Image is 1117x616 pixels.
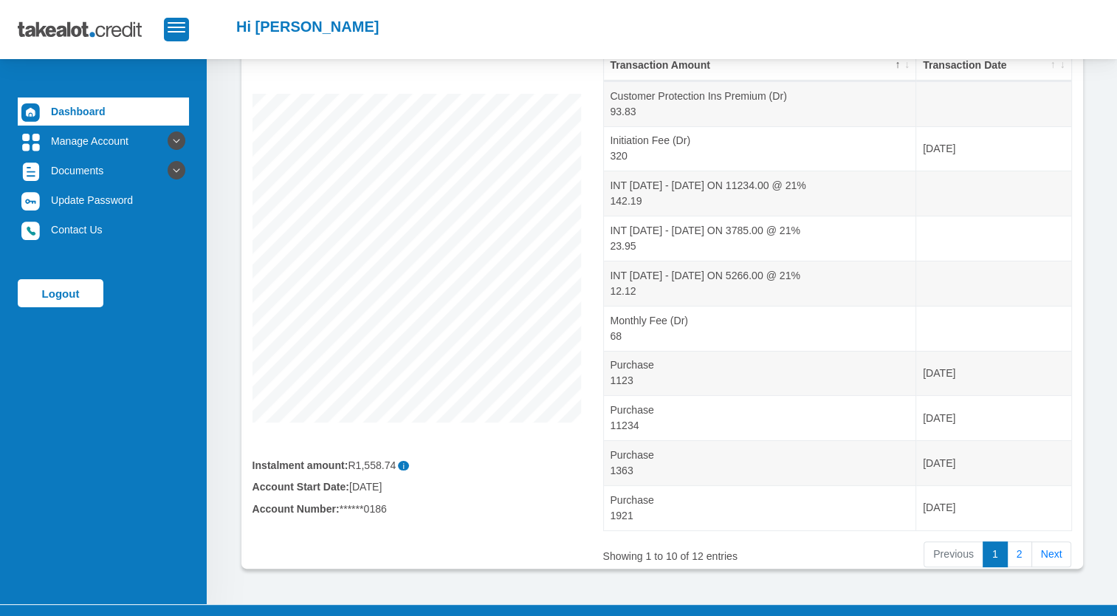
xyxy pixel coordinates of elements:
[241,479,592,495] div: [DATE]
[604,395,917,440] td: Purchase 11234
[604,216,917,261] td: INT [DATE] - [DATE] ON 3785.00 @ 21% 23.95
[916,485,1070,530] td: [DATE]
[252,481,349,493] b: Account Start Date:
[18,97,189,126] a: Dashboard
[604,50,917,81] th: Transaction Amount: activate to sort column descending
[252,503,340,515] b: Account Number:
[18,11,164,48] img: takealot_credit_logo.svg
[916,50,1070,81] th: Transaction Date: activate to sort column ascending
[18,127,189,155] a: Manage Account
[252,459,348,471] b: Instalment amount:
[916,351,1070,396] td: [DATE]
[604,81,917,126] td: Customer Protection Ins Premium (Dr) 93.83
[983,541,1008,568] a: 1
[252,458,581,473] div: R1,558.74
[604,440,917,485] td: Purchase 1363
[604,306,917,351] td: Monthly Fee (Dr) 68
[236,18,379,35] h2: Hi [PERSON_NAME]
[18,157,189,185] a: Documents
[18,216,189,244] a: Contact Us
[604,485,917,530] td: Purchase 1921
[604,126,917,171] td: Initiation Fee (Dr) 320
[18,186,189,214] a: Update Password
[604,351,917,396] td: Purchase 1123
[18,279,103,307] a: Logout
[916,440,1070,485] td: [DATE]
[604,171,917,216] td: INT [DATE] - [DATE] ON 11234.00 @ 21% 142.19
[603,540,786,564] div: Showing 1 to 10 of 12 entries
[1007,541,1032,568] a: 2
[398,461,409,470] span: i
[916,395,1070,440] td: [DATE]
[1031,541,1072,568] a: Next
[604,261,917,306] td: INT [DATE] - [DATE] ON 5266.00 @ 21% 12.12
[916,126,1070,171] td: [DATE]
